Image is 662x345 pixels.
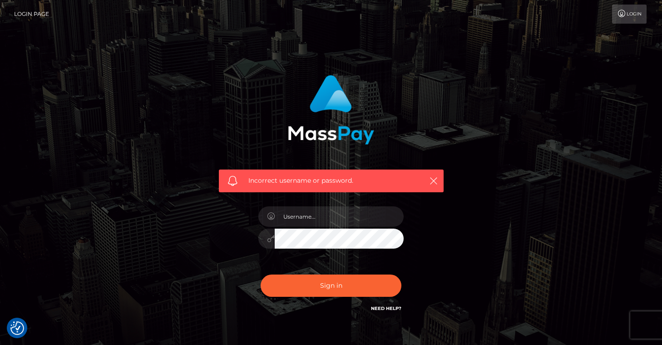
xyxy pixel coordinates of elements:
[275,206,404,227] input: Username...
[14,5,49,24] a: Login Page
[10,321,24,335] button: Consent Preferences
[10,321,24,335] img: Revisit consent button
[371,305,401,311] a: Need Help?
[612,5,647,24] a: Login
[248,176,414,185] span: Incorrect username or password.
[261,275,401,297] button: Sign in
[288,75,374,145] img: MassPay Login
